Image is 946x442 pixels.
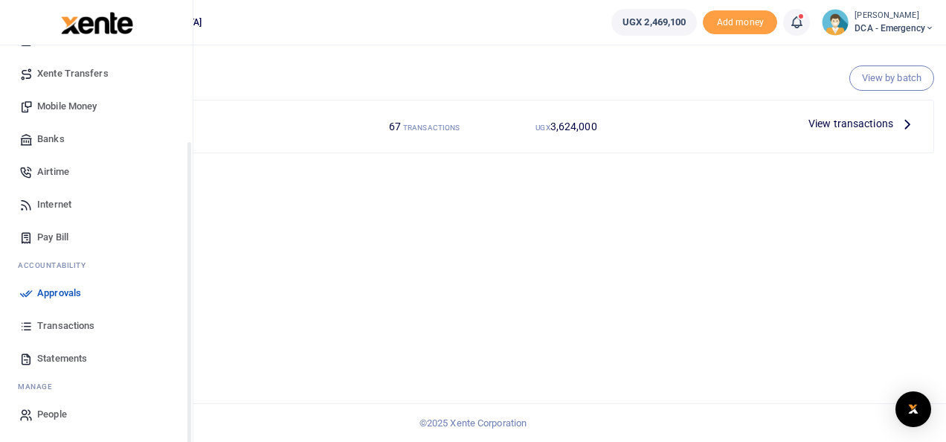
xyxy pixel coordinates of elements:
[622,15,686,30] span: UGX 2,469,100
[37,230,68,245] span: Pay Bill
[12,188,181,221] a: Internet
[822,9,849,36] img: profile-user
[12,277,181,310] a: Approvals
[12,310,181,342] a: Transactions
[535,124,550,132] small: UGX
[403,124,460,132] small: TRANSACTIONS
[37,197,71,212] span: Internet
[37,164,69,179] span: Airtime
[12,156,181,188] a: Airtime
[37,66,109,81] span: Xente Transfers
[12,254,181,277] li: Ac
[12,57,181,90] a: Xente Transfers
[611,9,697,36] a: UGX 2,469,100
[12,342,181,375] a: Statements
[57,64,934,80] h4: Pending your approval
[75,118,347,135] h4: Airtime
[855,22,934,35] span: DCA - Emergency
[12,398,181,431] a: People
[37,318,94,333] span: Transactions
[550,121,597,132] span: 3,624,000
[822,9,934,36] a: profile-user [PERSON_NAME] DCA - Emergency
[25,381,53,392] span: anage
[37,132,65,147] span: Banks
[37,99,97,114] span: Mobile Money
[389,121,401,132] span: 67
[12,375,181,398] li: M
[37,407,67,422] span: People
[703,10,777,35] li: Toup your wallet
[61,12,133,34] img: logo-large
[37,286,81,301] span: Approvals
[29,260,86,271] span: countability
[12,123,181,156] a: Banks
[849,65,934,91] a: View by batch
[895,391,931,427] div: Open Intercom Messenger
[703,10,777,35] span: Add money
[12,221,181,254] a: Pay Bill
[703,16,777,27] a: Add money
[605,9,703,36] li: Wallet ballance
[808,115,893,132] span: View transactions
[855,10,934,22] small: [PERSON_NAME]
[59,16,133,28] a: logo-small logo-large logo-large
[12,90,181,123] a: Mobile Money
[37,351,87,366] span: Statements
